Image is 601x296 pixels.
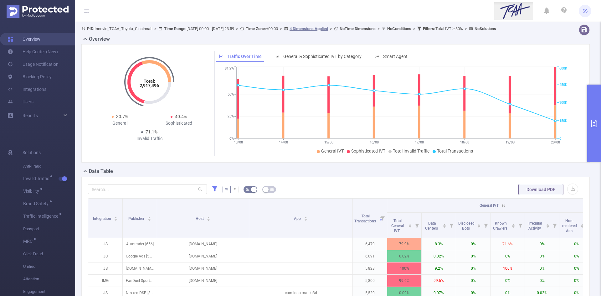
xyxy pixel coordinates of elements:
p: 0.02% [422,250,456,262]
i: icon: bg-colors [246,187,249,191]
i: icon: caret-up [546,223,550,225]
i: icon: user [81,27,87,31]
span: App [294,216,302,221]
span: > [463,26,469,31]
p: [DOMAIN_NAME] [157,250,249,262]
i: icon: caret-down [304,218,308,220]
i: icon: caret-down [546,225,550,227]
div: Sort [511,223,515,227]
span: Data Centers [425,221,439,231]
span: Traffic Intelligence [23,214,60,218]
p: 99.6% [422,275,456,287]
p: 0% [525,275,559,287]
p: 6,479 [353,238,387,250]
p: Autotrader [656] [123,238,157,250]
span: > [411,26,417,31]
span: Anti-Fraud [23,160,75,173]
span: Innovid_TCAA_Toyota_Cincinnati [DATE] 00:00 - [DATE] 23:59 +00:00 [81,26,496,31]
p: 0% [559,275,593,287]
span: General IVT [480,203,499,208]
tspan: 18/08 [460,140,469,144]
p: 8.3% [422,238,456,250]
span: Invalid Traffic [23,176,51,181]
i: icon: caret-down [477,225,481,227]
span: Solutions [23,146,41,159]
i: icon: caret-down [443,225,446,227]
h2: Overview [89,35,110,43]
p: 0% [456,238,490,250]
b: No Time Dimensions [340,26,376,31]
span: % [225,187,228,192]
i: icon: caret-down [512,225,515,227]
p: 0% [559,262,593,274]
div: Sort [580,223,584,227]
p: 71.6% [491,238,525,250]
tspan: 300K [559,101,567,105]
div: Sort [147,216,151,220]
i: Filter menu [447,213,456,238]
p: 0% [456,262,490,274]
b: No Conditions [387,26,411,31]
p: 0% [525,238,559,250]
tspan: 15/08 [324,140,333,144]
p: 99.6% [387,275,421,287]
p: 0% [525,250,559,262]
i: icon: caret-up [443,223,446,225]
p: JS [88,250,122,262]
p: 0% [456,275,490,287]
tspan: Total: [144,79,155,84]
div: Sort [304,216,308,220]
div: Sort [546,223,550,227]
span: Attention [23,273,75,285]
i: icon: caret-up [512,223,515,225]
a: Help Center (New) [8,45,58,58]
p: 5,800 [353,275,387,287]
p: 6,091 [353,250,387,262]
span: Non-rendered Ads [562,219,577,233]
span: Integration [93,216,112,221]
i: icon: caret-down [581,225,584,227]
span: Total Transactions [354,214,377,223]
span: Passport [23,223,75,235]
tspan: 16/08 [369,140,378,144]
i: icon: caret-up [114,216,118,218]
span: SS [583,5,588,17]
span: Sophisticated IVT [351,148,385,153]
tspan: 14/08 [279,140,288,144]
a: Integrations [8,83,46,96]
span: 40.4% [175,114,187,119]
div: Sort [114,216,118,220]
div: Sort [477,223,481,227]
b: PID: [87,26,95,31]
span: 71.1% [146,129,157,134]
i: Filter menu [550,213,559,238]
div: Sort [408,223,412,227]
a: Usage Notification [8,58,59,70]
i: icon: bar-chart [275,54,280,59]
span: Brand Safety [23,201,51,206]
tspan: 600K [559,67,567,71]
p: 0% [491,250,525,262]
tspan: 20/08 [551,140,560,144]
a: Overview [8,33,40,45]
a: Users [8,96,33,108]
p: 100% [387,262,421,274]
i: icon: caret-down [147,218,151,220]
i: icon: table [270,187,274,191]
i: Filter menu [516,213,525,238]
p: Google Ads [5222] [123,250,157,262]
p: 0% [456,250,490,262]
span: 30.7% [116,114,128,119]
span: Total General IVT [391,219,404,233]
div: Invalid Traffic [120,135,179,142]
span: > [278,26,284,31]
p: [DOMAIN_NAME] [157,262,249,274]
span: Disclosed Bots [458,221,475,231]
div: Sort [443,223,446,227]
p: 0% [491,275,525,287]
p: 0% [559,238,593,250]
button: Download PDF [518,184,563,195]
span: # [233,187,236,192]
tspan: 19/08 [505,140,514,144]
tspan: 50% [228,92,234,96]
